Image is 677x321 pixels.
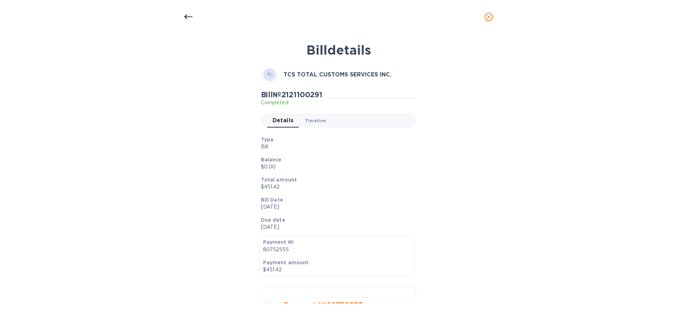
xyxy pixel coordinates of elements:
[263,246,411,253] p: 80752555
[261,183,411,191] p: $451.42
[261,177,297,183] b: Total amount
[261,223,411,231] p: [DATE]
[261,99,322,106] p: Completed
[261,203,411,211] p: [DATE]
[261,197,283,203] b: Bill Date
[267,72,272,77] b: TI
[263,266,411,273] p: $451.42
[261,217,285,223] b: Due date
[305,117,326,124] span: Timeline
[480,8,497,25] button: close
[261,157,282,162] b: Balance
[263,260,309,265] b: Payment amount
[283,301,363,309] a: Payment № 80752555
[283,71,391,78] b: TCS TOTAL CUSTOMS SERVICES INC.
[261,143,411,150] p: Bill
[261,137,274,142] b: Type
[263,239,294,245] b: Payment №
[261,90,322,99] h2: Bill № 2121100291
[261,163,411,171] p: $0.00
[306,42,371,58] b: Bill details
[273,116,294,125] span: Details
